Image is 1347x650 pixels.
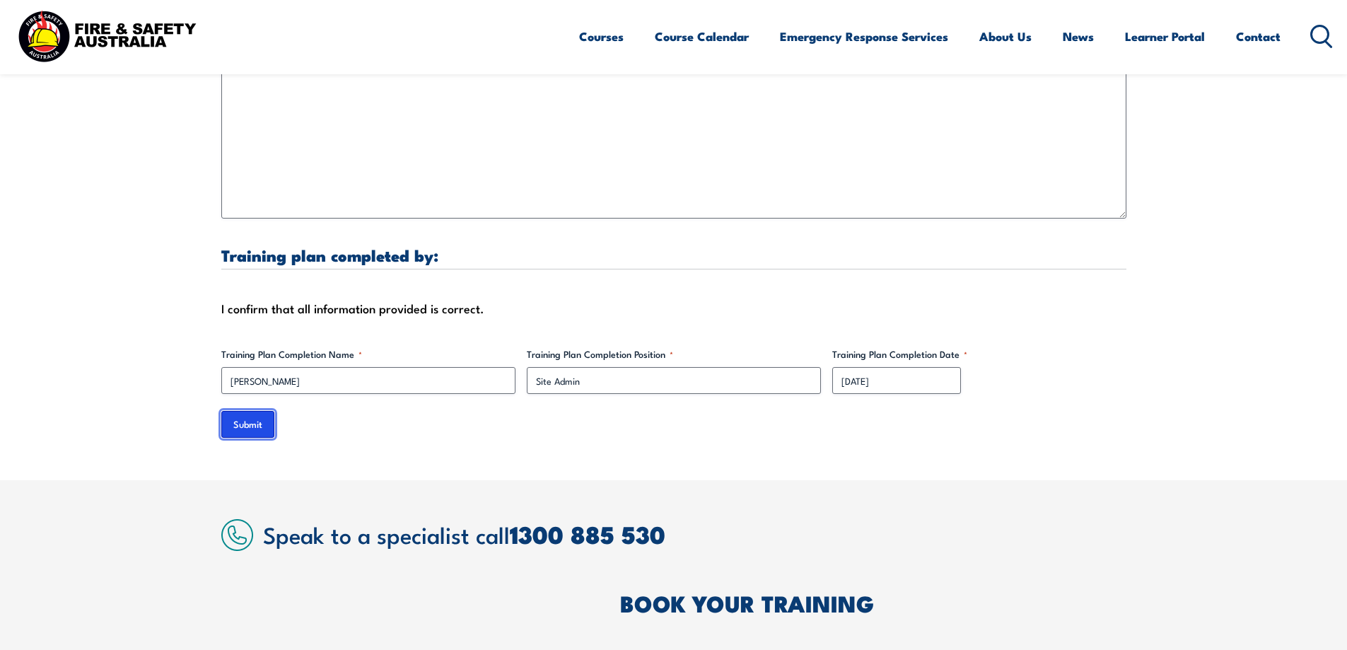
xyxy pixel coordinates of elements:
[263,521,1126,547] h2: Speak to a specialist call
[221,247,1126,263] h3: Training plan completed by:
[832,347,1126,361] label: Training Plan Completion Date
[655,18,749,55] a: Course Calendar
[221,298,1126,319] div: I confirm that all information provided is correct.
[1236,18,1281,55] a: Contact
[510,515,665,552] a: 1300 885 530
[620,593,1126,613] h2: BOOK YOUR TRAINING
[527,347,821,361] label: Training Plan Completion Position
[221,411,274,438] input: Submit
[780,18,948,55] a: Emergency Response Services
[832,367,961,394] input: dd/mm/yyyy
[1125,18,1205,55] a: Learner Portal
[979,18,1032,55] a: About Us
[579,18,624,55] a: Courses
[1063,18,1094,55] a: News
[221,347,515,361] label: Training Plan Completion Name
